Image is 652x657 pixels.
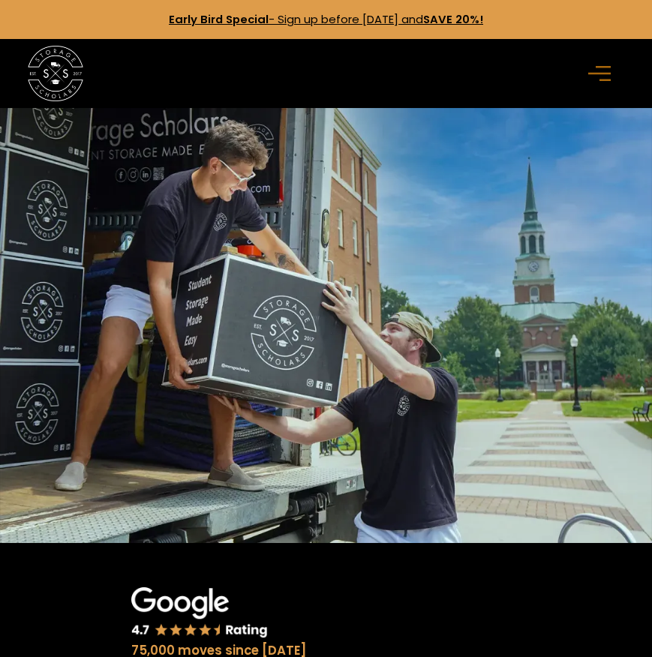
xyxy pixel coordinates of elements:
strong: Early Bird Special [169,11,269,27]
img: Storage Scholars main logo [28,46,83,101]
img: Google 4.7 star rating [131,587,267,639]
a: home [28,46,83,101]
div: menu [580,51,624,95]
a: Early Bird Special- Sign up before [DATE] andSAVE 20%! [169,11,483,27]
strong: SAVE 20%! [423,11,483,27]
